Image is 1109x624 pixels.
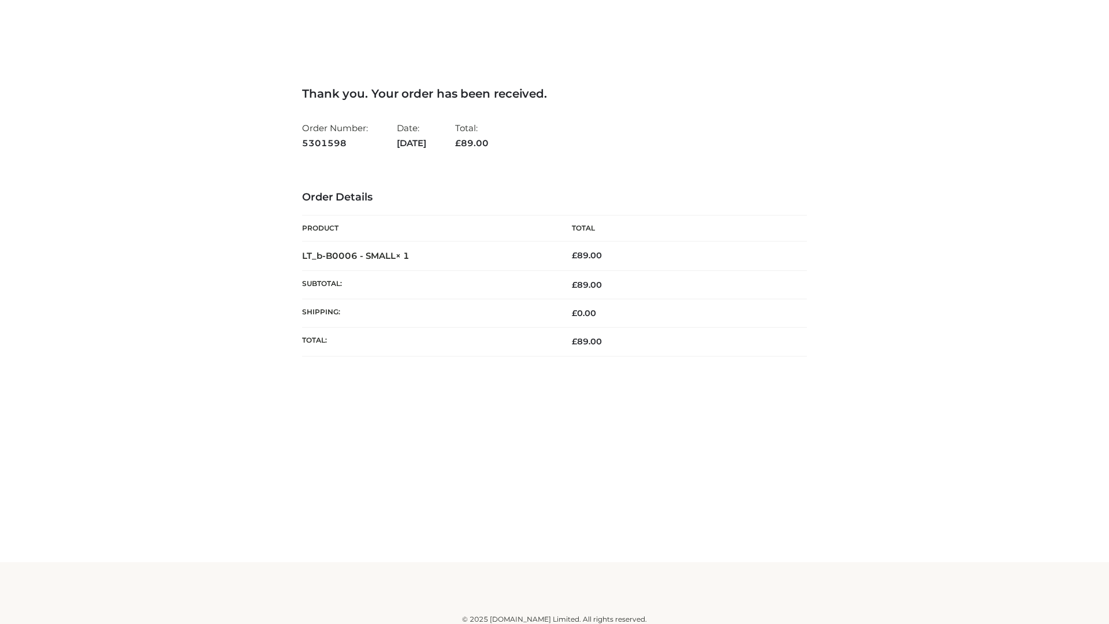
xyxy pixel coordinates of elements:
[572,336,602,347] span: 89.00
[302,136,368,151] strong: 5301598
[455,118,489,153] li: Total:
[455,138,461,148] span: £
[302,118,368,153] li: Order Number:
[302,299,554,328] th: Shipping:
[572,336,577,347] span: £
[572,250,577,261] span: £
[302,250,410,261] strong: LT_b-B0006 - SMALL
[397,118,426,153] li: Date:
[396,250,410,261] strong: × 1
[302,328,554,356] th: Total:
[572,308,577,318] span: £
[572,250,602,261] bdi: 89.00
[572,280,577,290] span: £
[302,270,554,299] th: Subtotal:
[572,280,602,290] span: 89.00
[302,191,807,204] h3: Order Details
[302,87,807,101] h3: Thank you. Your order has been received.
[302,216,554,242] th: Product
[455,138,489,148] span: 89.00
[397,136,426,151] strong: [DATE]
[554,216,807,242] th: Total
[572,308,596,318] bdi: 0.00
